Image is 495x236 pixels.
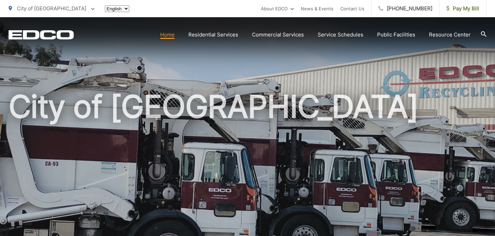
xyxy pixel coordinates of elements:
a: EDCD logo. Return to the homepage. [9,30,74,40]
a: Contact Us [340,4,364,13]
a: Service Schedules [318,31,363,39]
span: Pay My Bill [447,4,479,13]
a: About EDCO [261,4,294,13]
a: Home [160,31,175,39]
a: Resource Center [429,31,471,39]
a: News & Events [301,4,333,13]
a: Public Facilities [377,31,415,39]
a: Residential Services [188,31,238,39]
span: City of [GEOGRAPHIC_DATA] [17,5,86,12]
a: Commercial Services [252,31,304,39]
select: Select a language [105,6,129,12]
